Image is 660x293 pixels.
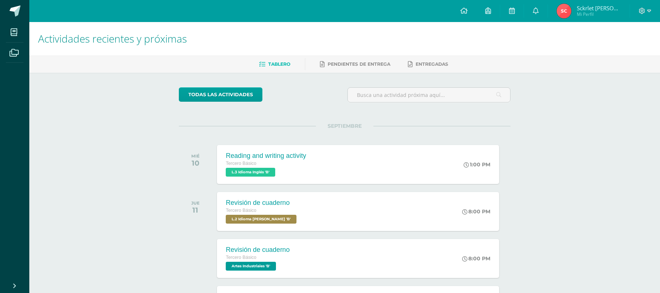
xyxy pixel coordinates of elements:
div: Reading and writing activity [226,152,306,160]
span: Actividades recientes y próximas [38,32,187,46]
a: Tablero [259,58,290,70]
span: L.2 Idioma Maya Kaqchikel 'B' [226,215,296,224]
span: SEPTIEMBRE [316,123,373,129]
a: Entregadas [408,58,448,70]
div: 10 [191,159,200,167]
span: Tablero [268,61,290,67]
div: Revisión de cuaderno [226,246,290,254]
div: 1:00 PM [464,161,490,168]
div: MIÉ [191,153,200,159]
div: JUE [191,200,200,206]
div: 8:00 PM [462,208,490,215]
div: 11 [191,206,200,214]
span: Entregadas [416,61,448,67]
img: 41276d7fe83bb94c4ae535f17fe16d27.png [557,4,571,18]
span: Mi Perfil [577,11,621,17]
span: L.3 Idioma Inglés 'B' [226,168,275,177]
div: Revisión de cuaderno [226,199,298,207]
div: 8:00 PM [462,255,490,262]
a: Pendientes de entrega [320,58,390,70]
a: todas las Actividades [179,87,262,102]
span: Artes Industriales 'B' [226,262,276,271]
input: Busca una actividad próxima aquí... [348,88,510,102]
span: Tercero Básico [226,161,256,166]
span: Sckrlet [PERSON_NAME][US_STATE] [577,4,621,12]
span: Tercero Básico [226,208,256,213]
span: Tercero Básico [226,255,256,260]
span: Pendientes de entrega [328,61,390,67]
